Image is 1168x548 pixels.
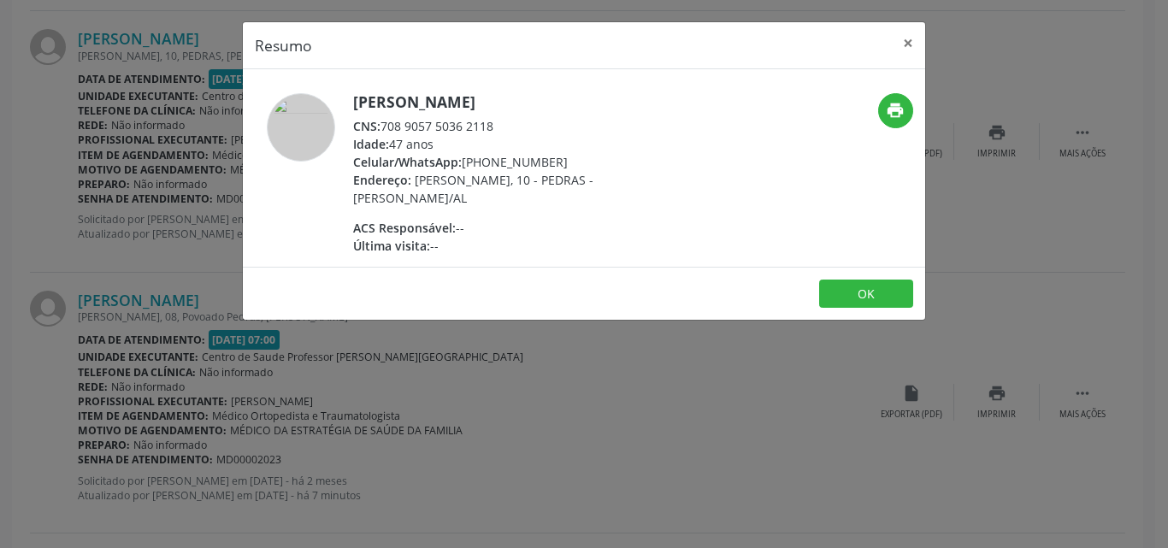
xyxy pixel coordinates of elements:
[886,101,905,120] i: print
[878,93,913,128] button: print
[819,280,913,309] button: OK
[353,172,411,188] span: Endereço:
[353,220,456,236] span: ACS Responsável:
[353,93,686,111] h5: [PERSON_NAME]
[353,219,686,237] div: --
[353,117,686,135] div: 708 9057 5036 2118
[353,237,686,255] div: --
[353,154,462,170] span: Celular/WhatsApp:
[353,153,686,171] div: [PHONE_NUMBER]
[255,34,312,56] h5: Resumo
[891,22,925,64] button: Close
[353,238,430,254] span: Última visita:
[353,135,686,153] div: 47 anos
[353,118,380,134] span: CNS:
[267,93,335,162] img: accompaniment
[353,172,593,206] span: [PERSON_NAME], 10 - PEDRAS - [PERSON_NAME]/AL
[353,136,389,152] span: Idade:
